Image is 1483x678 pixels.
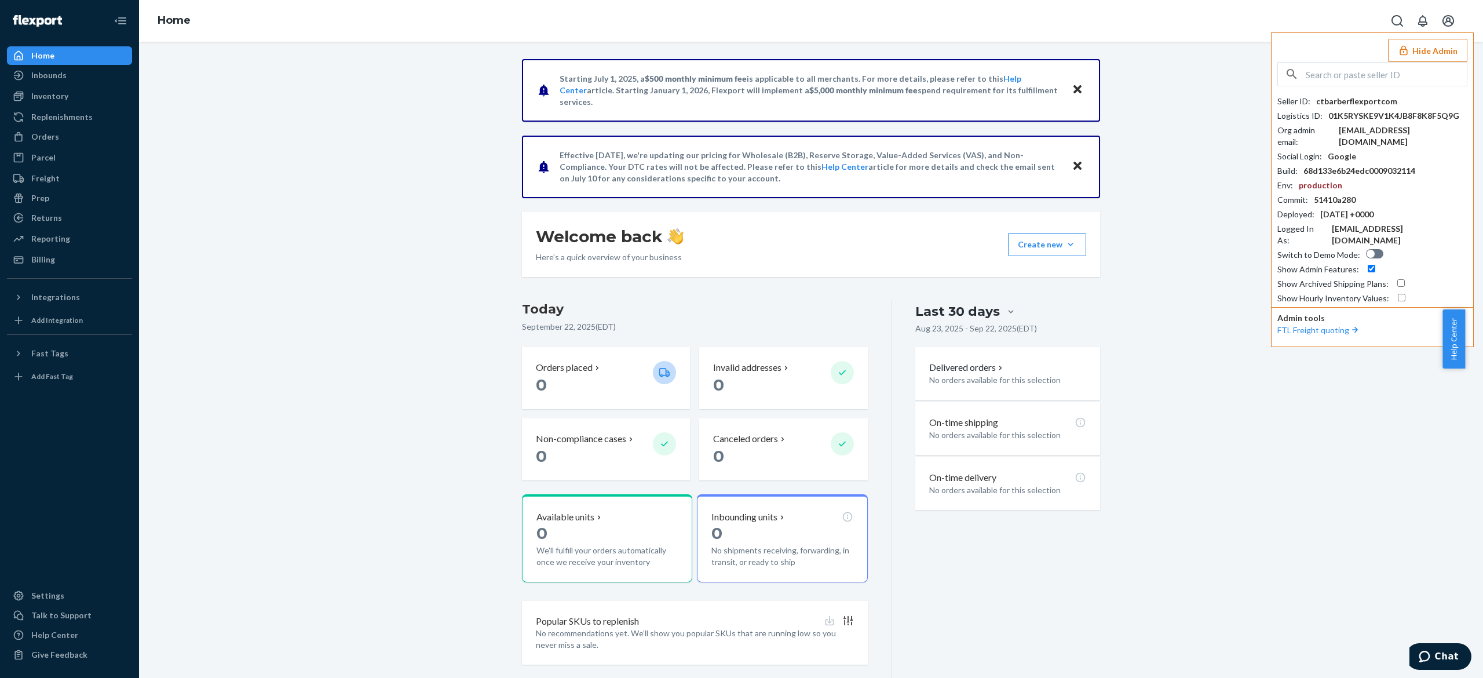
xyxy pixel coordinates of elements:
[1386,9,1409,32] button: Open Search Box
[31,212,62,224] div: Returns
[929,471,996,484] p: On-time delivery
[158,14,191,27] a: Home
[713,361,781,374] p: Invalid addresses
[1332,223,1467,246] div: [EMAIL_ADDRESS][DOMAIN_NAME]
[7,250,132,269] a: Billing
[536,628,854,651] p: No recommendations yet. We’ll show you popular SKUs that are running low so you never miss a sale.
[536,361,593,374] p: Orders placed
[1303,165,1415,177] div: 68d133e6b24edc0009032114
[7,127,132,146] a: Orders
[1442,309,1465,369] button: Help Center
[31,173,60,184] div: Freight
[1277,180,1293,191] div: Env :
[109,9,132,32] button: Close Navigation
[915,302,1000,320] div: Last 30 days
[1437,9,1460,32] button: Open account menu
[560,73,1061,108] p: Starting July 1, 2025, a is applicable to all merchants. For more details, please refer to this a...
[1409,643,1471,672] iframe: Opens a widget where you can chat to one of our agents
[522,347,690,409] button: Orders placed 0
[929,361,1005,374] p: Delivered orders
[31,90,68,102] div: Inventory
[1339,125,1467,148] div: [EMAIL_ADDRESS][DOMAIN_NAME]
[31,50,54,61] div: Home
[31,192,49,204] div: Prep
[7,586,132,605] a: Settings
[522,300,868,319] h3: Today
[7,288,132,307] button: Integrations
[7,626,132,644] a: Help Center
[1277,194,1308,206] div: Commit :
[1388,39,1467,62] button: Hide Admin
[1277,325,1361,335] a: FTL Freight quoting
[7,367,132,386] a: Add Fast Tag
[1328,151,1356,162] div: Google
[1411,9,1434,32] button: Open notifications
[713,446,724,466] span: 0
[7,148,132,167] a: Parcel
[536,432,626,446] p: Non-compliance cases
[915,323,1037,334] p: Aug 23, 2025 - Sep 22, 2025 ( EDT )
[536,251,684,263] p: Here’s a quick overview of your business
[13,15,62,27] img: Flexport logo
[1277,264,1359,275] div: Show Admin Features :
[7,646,132,664] button: Give Feedback
[697,494,867,582] button: Inbounding units0No shipments receiving, forwarding, in transit, or ready to ship
[929,374,1086,386] p: No orders available for this selection
[645,74,747,83] span: $500 monthly minimum fee
[713,375,724,395] span: 0
[31,111,93,123] div: Replenishments
[7,87,132,105] a: Inventory
[7,66,132,85] a: Inbounds
[713,432,778,446] p: Canceled orders
[31,348,68,359] div: Fast Tags
[31,315,83,325] div: Add Integration
[7,169,132,188] a: Freight
[536,615,639,628] p: Popular SKUs to replenish
[929,484,1086,496] p: No orders available for this selection
[1277,249,1360,261] div: Switch to Demo Mode :
[536,226,684,247] h1: Welcome back
[1008,233,1086,256] button: Create new
[31,590,64,602] div: Settings
[560,150,1061,184] p: Effective [DATE], we're updating our pricing for Wholesale (B2B), Reserve Storage, Value-Added Se...
[1277,110,1323,122] div: Logistics ID :
[522,418,690,480] button: Non-compliance cases 0
[31,152,56,163] div: Parcel
[1277,165,1298,177] div: Build :
[1306,63,1467,86] input: Search or paste seller ID
[699,418,867,480] button: Canceled orders 0
[1277,209,1314,220] div: Deployed :
[7,606,132,625] button: Talk to Support
[1277,293,1389,304] div: Show Hourly Inventory Values :
[1314,194,1356,206] div: 51410a280
[711,523,722,543] span: 0
[1320,209,1374,220] div: [DATE] +0000
[1070,158,1085,175] button: Close
[1277,125,1333,148] div: Org admin email :
[7,209,132,227] a: Returns
[1277,96,1310,107] div: Seller ID :
[711,545,853,568] p: No shipments receiving, forwarding, in transit, or ready to ship
[1277,312,1467,324] p: Admin tools
[1277,278,1389,290] div: Show Archived Shipping Plans :
[31,371,73,381] div: Add Fast Tag
[31,610,92,621] div: Talk to Support
[7,311,132,330] a: Add Integration
[1070,82,1085,99] button: Close
[1328,110,1459,122] div: 01K5RYSKE9V1K4JB8F8K8F5Q9G
[31,291,80,303] div: Integrations
[667,228,684,245] img: hand-wave emoji
[1299,180,1342,191] div: production
[31,70,67,81] div: Inbounds
[536,545,678,568] p: We'll fulfill your orders automatically once we receive your inventory
[31,649,87,661] div: Give Feedback
[1316,96,1397,107] div: ctbarberflexportcom
[809,85,918,95] span: $5,000 monthly minimum fee
[821,162,868,172] a: Help Center
[711,511,777,524] p: Inbounding units
[31,254,55,265] div: Billing
[1277,151,1322,162] div: Social Login :
[7,108,132,126] a: Replenishments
